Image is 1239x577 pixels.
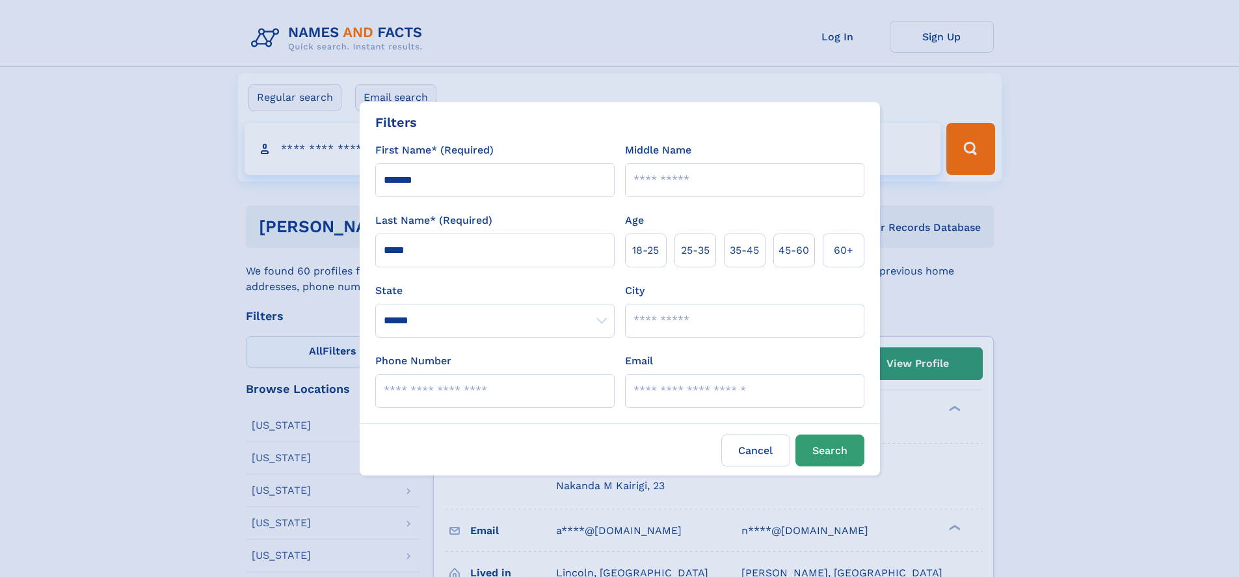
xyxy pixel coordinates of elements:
div: Filters [375,113,417,132]
label: Email [625,353,653,369]
label: Age [625,213,644,228]
label: Cancel [721,435,790,466]
label: Phone Number [375,353,451,369]
label: First Name* (Required) [375,142,494,158]
label: Last Name* (Required) [375,213,492,228]
span: 45‑60 [779,243,809,258]
span: 18‑25 [632,243,659,258]
span: 60+ [834,243,853,258]
span: 25‑35 [681,243,710,258]
label: State [375,283,615,299]
button: Search [795,435,864,466]
span: 35‑45 [730,243,759,258]
label: Middle Name [625,142,691,158]
label: City [625,283,645,299]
